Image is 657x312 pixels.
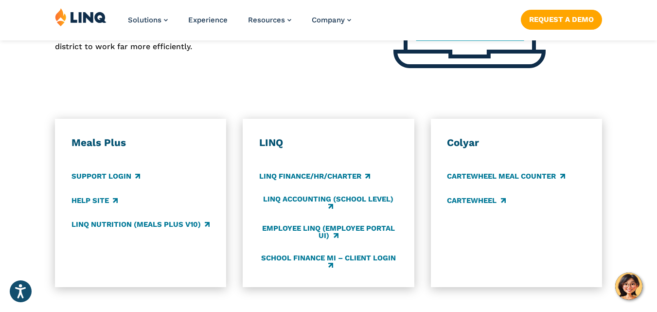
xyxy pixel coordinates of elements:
a: Solutions [128,16,168,24]
h3: LINQ [259,136,398,149]
h3: Meals Plus [71,136,210,149]
span: Solutions [128,16,161,24]
button: Hello, have a question? Let’s chat. [615,273,642,300]
a: Employee LINQ (Employee Portal UI) [259,224,398,240]
img: LINQ | K‑12 Software [55,8,107,26]
a: Company [312,16,351,24]
span: Company [312,16,345,24]
p: LINQ connects the entire K‑12 community, helping your district to work far more efficiently. [55,29,273,53]
a: School Finance MI – Client Login [259,254,398,270]
a: Support Login [71,171,140,182]
a: LINQ Finance/HR/Charter [259,171,370,182]
a: LINQ Nutrition (Meals Plus v10) [71,219,210,230]
a: Help Site [71,195,118,206]
a: Experience [188,16,228,24]
a: CARTEWHEEL [447,195,505,206]
a: Resources [248,16,291,24]
nav: Button Navigation [521,8,602,29]
a: LINQ Accounting (school level) [259,195,398,211]
h3: Colyar [447,136,586,149]
span: Resources [248,16,285,24]
nav: Primary Navigation [128,8,351,40]
a: Request a Demo [521,10,602,29]
a: CARTEWHEEL Meal Counter [447,171,565,182]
